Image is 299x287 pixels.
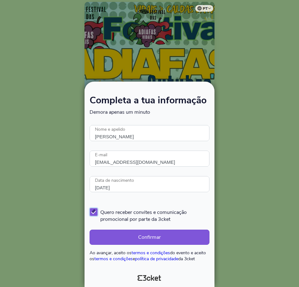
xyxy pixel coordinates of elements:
[94,256,133,262] a: termos e condições
[90,230,209,245] button: Confirmar
[90,250,209,262] p: Ao avançar, aceito os do evento e aceito os e da 3cket
[90,109,209,116] p: Demora apenas um minuto
[90,125,209,141] input: Nome e apelido
[135,256,178,262] a: política de privacidade
[90,176,209,192] input: Data de nascimento
[90,96,209,109] h1: Completa a tua informação
[100,208,209,223] span: Quero receber convites e comunicação promocional por parte da 3cket
[90,125,131,134] label: Nome e apelido
[132,250,170,256] a: termos e condições
[90,151,113,160] label: E-mail
[90,151,209,167] input: E-mail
